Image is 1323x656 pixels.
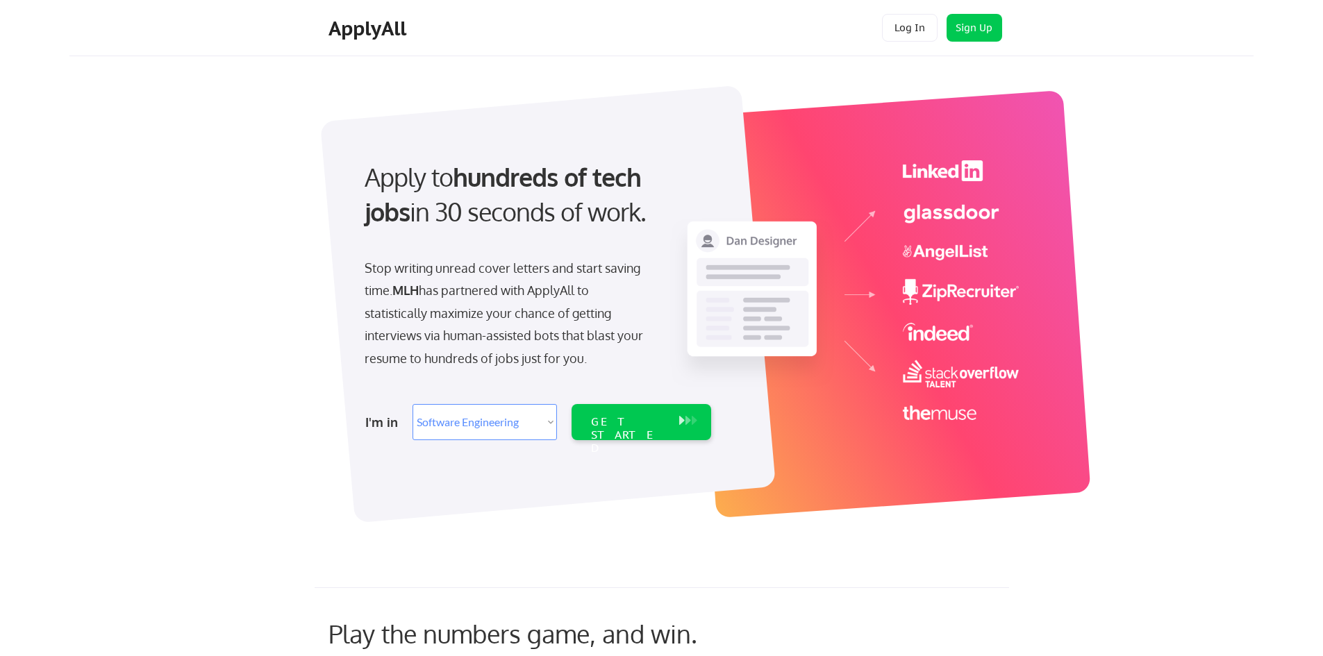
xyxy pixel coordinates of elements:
[365,257,650,369] div: Stop writing unread cover letters and start saving time. has partnered with ApplyAll to statistic...
[882,14,938,42] button: Log In
[947,14,1002,42] button: Sign Up
[365,160,706,230] div: Apply to in 30 seconds of work.
[328,619,759,648] div: Play the numbers game, and win.
[328,17,410,40] div: ApplyAll
[365,411,404,433] div: I'm in
[591,415,665,455] div: GET STARTED
[392,283,419,298] strong: MLH
[365,161,647,227] strong: hundreds of tech jobs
